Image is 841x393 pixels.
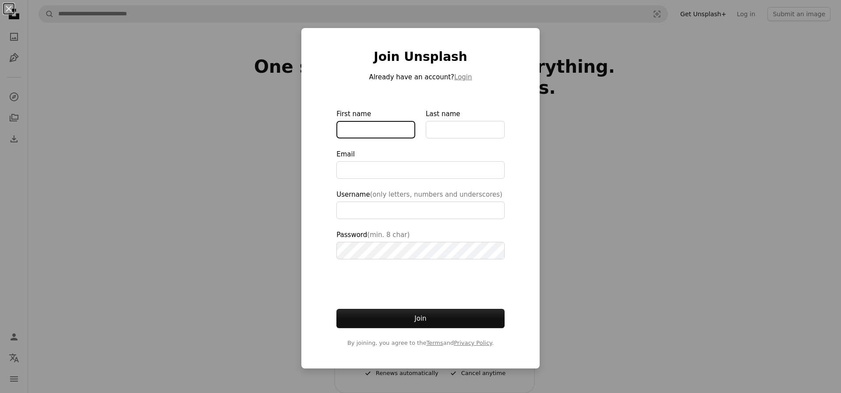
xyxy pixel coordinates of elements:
[336,149,505,179] label: Email
[426,121,505,138] input: Last name
[336,121,415,138] input: First name
[336,230,505,259] label: Password
[336,202,505,219] input: Username(only letters, numbers and underscores)
[367,231,410,239] span: (min. 8 char)
[336,242,505,259] input: Password(min. 8 char)
[370,191,502,198] span: (only letters, numbers and underscores)
[336,339,505,347] span: By joining, you agree to the and .
[454,72,472,82] button: Login
[336,161,505,179] input: Email
[426,340,443,346] a: Terms
[454,340,492,346] a: Privacy Policy
[336,72,505,82] p: Already have an account?
[336,309,505,328] button: Join
[336,189,505,219] label: Username
[336,109,415,138] label: First name
[426,109,505,138] label: Last name
[336,49,505,65] h1: Join Unsplash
